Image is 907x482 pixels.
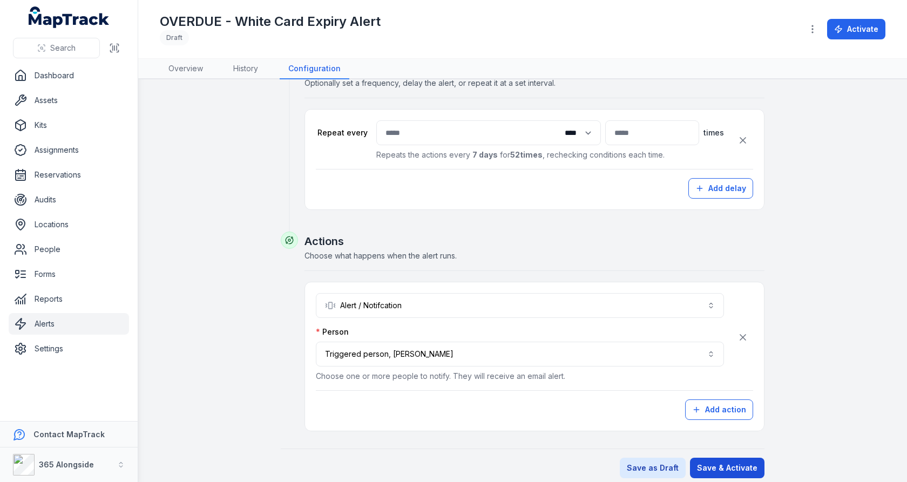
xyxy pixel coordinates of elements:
[225,59,267,79] a: History
[9,239,129,260] a: People
[9,338,129,359] a: Settings
[472,150,498,159] strong: 7 days
[510,150,543,159] strong: 52 times
[9,139,129,161] a: Assignments
[316,371,724,382] p: Choose one or more people to notify. They will receive an email alert.
[316,293,724,318] button: Alert / Notifcation
[9,114,129,136] a: Kits
[160,30,189,45] div: Draft
[304,234,764,249] h2: Actions
[33,430,105,439] strong: Contact MapTrack
[9,164,129,186] a: Reservations
[39,460,94,469] strong: 365 Alongside
[316,127,368,138] label: Repeat every
[376,150,724,160] p: Repeats the actions every for , rechecking conditions each time.
[9,90,129,111] a: Assets
[160,13,381,30] h1: OVERDUE - White Card Expiry Alert
[280,59,349,79] a: Configuration
[9,65,129,86] a: Dashboard
[9,214,129,235] a: Locations
[304,78,556,87] span: Optionally set a frequency, delay the alert, or repeat it at a set interval.
[690,458,764,478] button: Save & Activate
[160,59,212,79] a: Overview
[9,313,129,335] a: Alerts
[685,399,753,420] button: Add action
[9,189,129,211] a: Audits
[620,458,686,478] button: Save as Draft
[316,342,724,366] button: Triggered person, [PERSON_NAME]
[304,251,457,260] span: Choose what happens when the alert runs.
[29,6,110,28] a: MapTrack
[703,127,724,138] span: times
[9,288,129,310] a: Reports
[9,263,129,285] a: Forms
[13,38,100,58] button: Search
[688,178,753,199] button: Add delay
[50,43,76,53] span: Search
[316,327,349,337] label: Person
[827,19,885,39] button: Activate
